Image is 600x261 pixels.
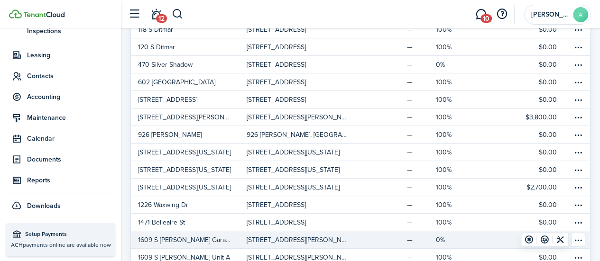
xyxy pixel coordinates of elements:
[247,200,306,210] p: [STREET_ADDRESS]
[247,21,362,38] a: [STREET_ADDRESS]
[247,196,362,213] a: [STREET_ADDRESS]
[436,126,484,143] a: 100%
[571,108,590,126] a: Open menu
[484,108,571,126] a: $3,800.00
[131,126,247,143] a: 926 [PERSON_NAME]
[407,56,436,73] a: —
[436,77,452,87] p: 100%
[573,7,588,22] avatar-text: A
[436,196,484,213] a: 100%
[494,6,510,22] button: Open resource center
[407,196,436,213] a: —
[571,231,590,248] a: Open menu
[484,196,571,213] a: $0.00
[9,9,22,18] img: TenantCloud
[484,73,571,90] a: $0.00
[131,21,247,38] a: 118 S Ditmar
[484,231,571,248] a: $0.00
[138,165,231,175] p: [STREET_ADDRESS][US_STATE]
[571,75,585,89] button: Open menu
[247,77,306,87] p: [STREET_ADDRESS]
[131,56,247,73] a: 470 Silver Shadow
[247,161,362,178] a: [STREET_ADDRESS][US_STATE]
[407,91,436,108] a: —
[407,161,436,178] a: —
[436,95,452,105] p: 100%
[27,113,115,123] span: Maintenance
[27,201,61,211] span: Downloads
[247,214,362,231] a: [STREET_ADDRESS]
[436,147,452,157] p: 100%
[407,108,436,126] a: —
[436,144,484,161] a: 100%
[138,25,173,35] p: 118 S Ditmar
[407,21,436,38] a: —
[571,180,585,194] button: Open menu
[131,179,247,196] a: [STREET_ADDRESS][US_STATE]
[571,179,590,196] a: Open menu
[436,200,452,210] p: 100%
[407,73,436,90] a: —
[138,217,185,227] p: 1471 Belleaire St
[247,231,362,248] a: [STREET_ADDRESS][PERSON_NAME]
[484,56,571,73] a: $0.00
[571,161,590,178] a: Open menu
[247,144,362,161] a: [STREET_ADDRESS][US_STATE]
[436,235,445,245] p: 0%
[247,217,306,227] p: [STREET_ADDRESS]
[27,50,115,60] span: Leasing
[247,179,362,196] a: [STREET_ADDRESS][US_STATE]
[6,171,115,189] a: Reports
[131,73,247,90] a: 602 [GEOGRAPHIC_DATA]
[138,235,232,245] p: 1609 S [PERSON_NAME] Garage Unit #2
[407,38,436,55] a: —
[407,126,436,143] a: —
[484,38,571,55] a: $0.00
[247,60,306,70] p: [STREET_ADDRESS]
[6,23,115,39] a: Inspections
[484,21,571,38] a: $0.00
[571,198,585,212] button: Open menu
[138,77,215,87] p: 602 [GEOGRAPHIC_DATA]
[23,12,65,18] img: TenantCloud
[484,91,571,108] a: $0.00
[436,38,484,55] a: 100%
[480,14,492,23] span: 10
[571,214,590,231] a: Open menu
[247,108,362,126] a: [STREET_ADDRESS][PERSON_NAME]
[138,95,197,105] p: [STREET_ADDRESS]
[436,165,452,175] p: 100%
[571,91,590,108] a: Open menu
[247,165,340,175] p: [STREET_ADDRESS][US_STATE]
[138,42,175,52] p: 120 S Ditmar
[571,73,590,90] a: Open menu
[407,214,436,231] a: —
[247,95,306,105] p: [STREET_ADDRESS]
[131,108,247,126] a: [STREET_ADDRESS][PERSON_NAME]
[484,126,571,143] a: $0.00
[436,60,445,70] p: 0%
[436,179,484,196] a: 100%
[25,230,110,239] span: Setup Payments
[571,196,590,213] a: Open menu
[571,144,590,161] a: Open menu
[436,161,484,178] a: 100%
[531,11,569,18] span: Alisa
[138,112,232,122] p: [STREET_ADDRESS][PERSON_NAME]
[484,179,571,196] a: $2,700.00
[27,154,115,164] span: Documents
[571,127,585,142] button: Open menu
[436,91,484,108] a: 100%
[138,147,231,157] p: [STREET_ADDRESS][US_STATE]
[407,231,436,248] a: —
[571,215,585,229] button: Open menu
[571,56,590,73] a: Open menu
[131,231,247,248] a: 1609 S [PERSON_NAME] Garage Unit #2
[571,110,585,124] button: Open menu
[23,241,111,249] span: payments online are available now
[407,179,436,196] a: —
[484,214,571,231] a: $0.00
[436,73,484,90] a: 100%
[247,73,362,90] a: [STREET_ADDRESS]
[27,26,115,36] span: Inspections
